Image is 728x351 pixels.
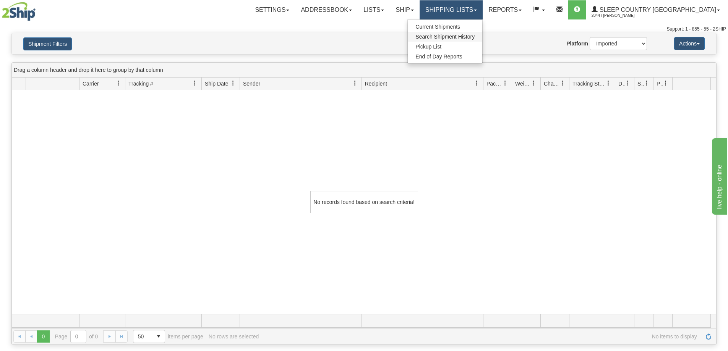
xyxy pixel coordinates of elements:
[349,77,362,90] a: Sender filter column settings
[37,330,49,343] span: Page 0
[640,77,653,90] a: Shipment Issues filter column settings
[23,37,72,50] button: Shipment Filters
[586,0,726,19] a: Sleep Country [GEOGRAPHIC_DATA] 2044 / [PERSON_NAME]
[415,53,462,60] span: End of Day Reports
[602,77,615,90] a: Tracking Status filter column settings
[420,0,483,19] a: Shipping lists
[408,22,482,32] a: Current Shipments
[657,80,663,87] span: Pickup Status
[365,80,387,87] span: Recipient
[621,77,634,90] a: Delivery Status filter column settings
[408,32,482,42] a: Search Shipment History
[264,333,697,340] span: No items to display
[415,34,475,40] span: Search Shipment History
[295,0,358,19] a: Addressbook
[249,0,295,19] a: Settings
[483,0,527,19] a: Reports
[470,77,483,90] a: Recipient filter column settings
[556,77,569,90] a: Charge filter column settings
[227,77,240,90] a: Ship Date filter column settings
[486,80,503,87] span: Packages
[112,77,125,90] a: Carrier filter column settings
[209,333,259,340] div: No rows are selected
[310,191,418,213] div: No records found based on search criteria!
[152,330,165,343] span: select
[515,80,531,87] span: Weight
[55,330,98,343] span: Page of 0
[618,80,625,87] span: Delivery Status
[6,5,71,14] div: live help - online
[408,42,482,52] a: Pickup List
[138,333,148,340] span: 50
[358,0,390,19] a: Lists
[128,80,153,87] span: Tracking #
[133,330,203,343] span: items per page
[674,37,705,50] button: Actions
[2,26,726,32] div: Support: 1 - 855 - 55 - 2SHIP
[83,80,99,87] span: Carrier
[2,2,36,21] img: logo2044.jpg
[415,24,460,30] span: Current Shipments
[133,330,165,343] span: Page sizes drop down
[243,80,260,87] span: Sender
[408,52,482,61] a: End of Day Reports
[637,80,644,87] span: Shipment Issues
[527,77,540,90] a: Weight filter column settings
[710,136,727,214] iframe: chat widget
[702,330,715,343] a: Refresh
[205,80,228,87] span: Ship Date
[659,77,672,90] a: Pickup Status filter column settings
[566,40,588,47] label: Platform
[544,80,560,87] span: Charge
[12,63,716,78] div: grid grouping header
[499,77,512,90] a: Packages filter column settings
[592,12,649,19] span: 2044 / [PERSON_NAME]
[572,80,606,87] span: Tracking Status
[188,77,201,90] a: Tracking # filter column settings
[390,0,419,19] a: Ship
[415,44,441,50] span: Pickup List
[598,6,716,13] span: Sleep Country [GEOGRAPHIC_DATA]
